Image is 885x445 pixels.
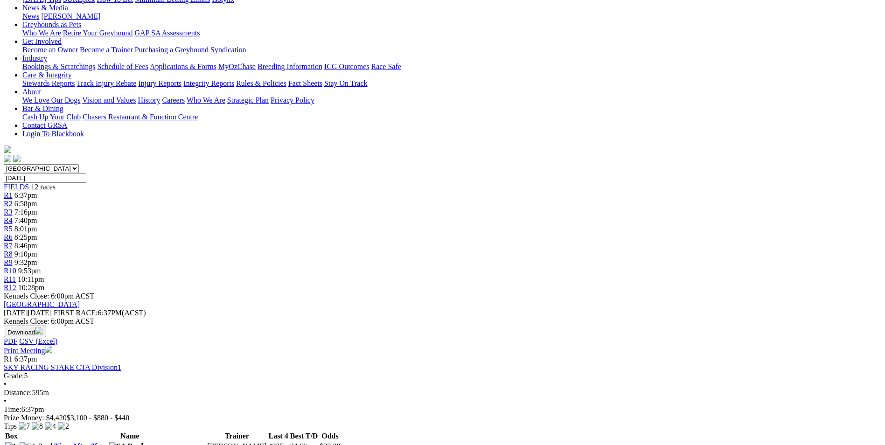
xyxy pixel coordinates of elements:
[22,104,63,112] a: Bar & Dining
[324,63,369,70] a: ICG Outcomes
[22,37,62,45] a: Get Involved
[22,12,881,21] div: News & Media
[4,233,13,241] a: R6
[4,208,13,216] a: R3
[14,258,37,266] span: 9:32pm
[22,113,81,121] a: Cash Up Your Club
[4,380,7,388] span: •
[183,79,234,87] a: Integrity Reports
[22,121,67,129] a: Contact GRSA
[4,242,13,250] a: R7
[4,389,32,396] span: Distance:
[22,79,881,88] div: Care & Integrity
[4,191,13,199] a: R1
[4,422,17,430] span: Tips
[14,208,37,216] span: 7:16pm
[4,267,16,275] a: R10
[4,225,13,233] span: R5
[31,183,56,191] span: 12 races
[4,200,13,208] a: R2
[319,431,341,441] th: Odds
[135,46,209,54] a: Purchasing a Greyhound
[14,225,37,233] span: 8:01pm
[4,405,881,414] div: 6:37pm
[4,173,86,183] input: Select date
[258,63,322,70] a: Breeding Information
[4,372,24,380] span: Grade:
[22,29,61,37] a: Who We Are
[22,12,39,20] a: News
[371,63,401,70] a: Race Safe
[4,275,16,283] a: R11
[4,355,13,363] span: R1
[22,4,68,12] a: News & Media
[22,63,881,71] div: Industry
[4,183,29,191] a: FIELDS
[271,96,314,104] a: Privacy Policy
[218,63,256,70] a: MyOzChase
[4,397,7,405] span: •
[4,146,11,153] img: logo-grsa-white.png
[4,317,881,326] div: Kennels Close: 6:00pm ACST
[22,46,881,54] div: Get Involved
[13,155,21,162] img: twitter.svg
[4,258,13,266] a: R9
[14,200,37,208] span: 6:58pm
[268,431,288,441] th: Last 4
[4,347,52,355] a: Print Meeting
[45,422,56,431] img: 4
[97,63,148,70] a: Schedule of Fees
[63,29,133,37] a: Retire Your Greyhound
[14,216,37,224] span: 7:40pm
[4,292,94,300] span: Kennels Close: 6:00pm ACST
[35,327,42,334] img: download.svg
[54,309,98,317] span: FIRST RACE:
[14,191,37,199] span: 6:37pm
[288,79,322,87] a: Fact Sheets
[67,414,130,422] span: $3,100 - $880 - $440
[18,267,41,275] span: 9:53pm
[58,422,69,431] img: 2
[4,309,52,317] span: [DATE]
[4,309,28,317] span: [DATE]
[22,96,80,104] a: We Love Our Dogs
[45,346,52,353] img: printer.svg
[22,130,84,138] a: Login To Blackbook
[22,96,881,104] div: About
[22,71,72,79] a: Care & Integrity
[14,233,37,241] span: 8:25pm
[18,284,45,292] span: 10:28pm
[4,155,11,162] img: facebook.svg
[227,96,269,104] a: Strategic Plan
[14,250,37,258] span: 9:10pm
[4,216,13,224] a: R4
[4,300,80,308] a: [GEOGRAPHIC_DATA]
[236,79,286,87] a: Rules & Policies
[14,242,37,250] span: 8:46pm
[19,422,30,431] img: 7
[207,431,267,441] th: Trainer
[22,54,47,62] a: Industry
[150,63,216,70] a: Applications & Forms
[22,46,78,54] a: Become an Owner
[135,29,200,37] a: GAP SA Assessments
[4,405,21,413] span: Time:
[4,284,16,292] a: R12
[187,96,225,104] a: Who We Are
[4,389,881,397] div: 595m
[290,431,319,441] th: Best T/D
[4,250,13,258] a: R8
[210,46,246,54] a: Syndication
[22,21,81,28] a: Greyhounds as Pets
[32,422,43,431] img: 8
[14,355,37,363] span: 6:37pm
[83,113,198,121] a: Chasers Restaurant & Function Centre
[80,46,133,54] a: Become a Trainer
[138,96,160,104] a: History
